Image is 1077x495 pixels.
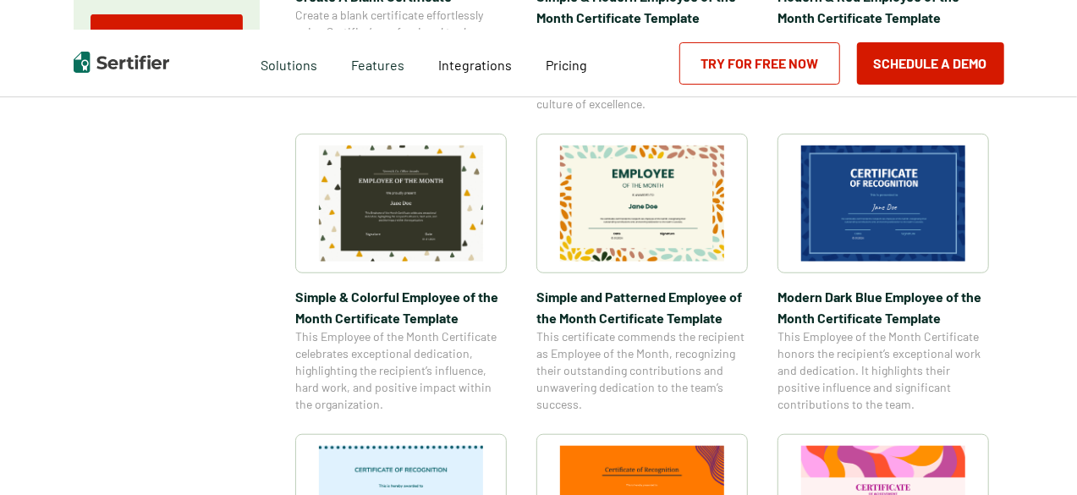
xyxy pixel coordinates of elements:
[679,42,840,85] a: Try for Free Now
[74,52,169,73] img: Sertifier | Digital Credentialing Platform
[295,7,507,41] span: Create a blank certificate effortlessly using Sertifier’s professional tools.
[546,52,587,74] a: Pricing
[295,134,507,413] a: Simple & Colorful Employee of the Month Certificate TemplateSimple & Colorful Employee of the Mon...
[295,328,507,413] span: This Employee of the Month Certificate celebrates exceptional dedication, highlighting the recipi...
[546,57,587,73] span: Pricing
[560,146,724,261] img: Simple and Patterned Employee of the Month Certificate Template
[319,146,483,261] img: Simple & Colorful Employee of the Month Certificate Template
[536,28,748,113] span: This Employee of the Month Certificate celebrates the dedication, achievements, and positive impa...
[801,146,965,261] img: Modern Dark Blue Employee of the Month Certificate Template
[536,328,748,413] span: This certificate commends the recipient as Employee of the Month, recognizing their outstanding c...
[438,57,512,73] span: Integrations
[778,28,989,96] span: This certificate recognizes the recipient as Employee of the Month for their commitment, reliabil...
[778,286,989,328] span: Modern Dark Blue Employee of the Month Certificate Template
[91,14,243,57] a: Try for Free Now
[778,328,989,413] span: This Employee of the Month Certificate honors the recipient’s exceptional work and dedication. It...
[778,134,989,413] a: Modern Dark Blue Employee of the Month Certificate TemplateModern Dark Blue Employee of the Month...
[536,134,748,413] a: Simple and Patterned Employee of the Month Certificate TemplateSimple and Patterned Employee of t...
[536,286,748,328] span: Simple and Patterned Employee of the Month Certificate Template
[438,52,512,74] a: Integrations
[351,52,404,74] span: Features
[261,52,317,74] span: Solutions
[295,286,507,328] span: Simple & Colorful Employee of the Month Certificate Template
